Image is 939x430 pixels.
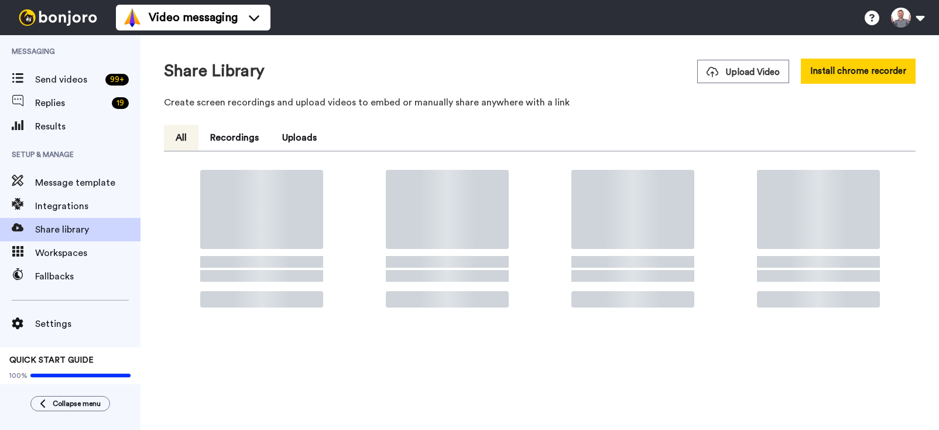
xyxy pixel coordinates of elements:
[707,66,780,79] span: Upload Video
[9,356,94,364] span: QUICK START GUIDE
[164,95,916,110] p: Create screen recordings and upload videos to embed or manually share anywhere with a link
[123,8,142,27] img: vm-color.svg
[112,97,129,109] div: 19
[164,125,198,151] button: All
[35,317,140,331] span: Settings
[35,120,140,134] span: Results
[164,62,265,80] h1: Share Library
[801,59,916,84] button: Install chrome recorder
[30,396,110,411] button: Collapse menu
[35,176,140,190] span: Message template
[35,96,107,110] span: Replies
[35,269,140,284] span: Fallbacks
[105,74,129,86] div: 99 +
[35,199,140,213] span: Integrations
[9,371,28,380] span: 100%
[35,223,140,237] span: Share library
[35,73,101,87] span: Send videos
[53,399,101,408] span: Collapse menu
[270,125,328,151] button: Uploads
[149,9,238,26] span: Video messaging
[198,125,270,151] button: Recordings
[697,60,789,83] button: Upload Video
[35,246,140,260] span: Workspaces
[14,9,102,26] img: bj-logo-header-white.svg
